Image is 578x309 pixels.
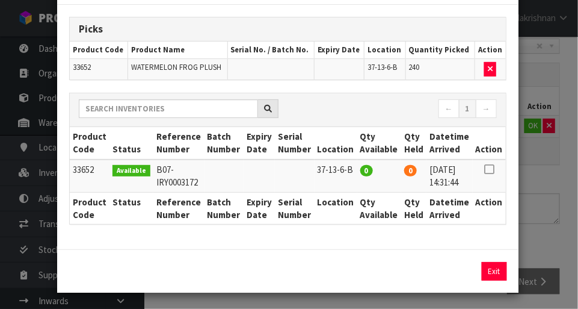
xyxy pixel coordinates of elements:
[79,23,497,35] h3: Picks
[70,42,128,59] th: Product Code
[401,127,426,160] th: Qty Held
[73,62,91,72] span: 33652
[275,192,314,224] th: Serial Number
[128,42,227,59] th: Product Name
[426,160,473,192] td: [DATE] 14:31:44
[315,127,357,160] th: Location
[204,127,244,160] th: Batch Number
[426,192,473,224] th: Datetime Arrived
[70,127,109,160] th: Product Code
[131,62,221,72] span: WATERMELON FROG PLUSH
[404,165,417,176] span: 0
[70,160,109,192] td: 33652
[357,192,401,224] th: Qty Available
[459,99,476,119] a: 1
[426,127,473,160] th: Datetime Arrived
[409,62,420,72] span: 240
[401,192,426,224] th: Qty Held
[275,127,314,160] th: Serial Number
[244,192,275,224] th: Expiry Date
[70,192,109,224] th: Product Code
[153,192,204,224] th: Reference Number
[227,42,315,59] th: Serial No. / Batch No.
[153,127,204,160] th: Reference Number
[315,192,357,224] th: Location
[79,99,258,118] input: Search inventories
[153,160,204,192] td: B07-IRY0003172
[438,99,460,119] a: ←
[204,192,244,224] th: Batch Number
[244,127,275,160] th: Expiry Date
[405,42,475,59] th: Quantity Picked
[357,127,401,160] th: Qty Available
[297,99,496,120] nav: Page navigation
[473,127,506,160] th: Action
[112,165,150,177] span: Available
[315,160,357,192] td: 37-13-6-B
[109,127,153,160] th: Status
[367,62,397,72] span: 37-13-6-B
[364,42,406,59] th: Location
[482,262,507,281] button: Exit
[476,99,497,119] a: →
[473,192,506,224] th: Action
[475,42,506,59] th: Action
[315,42,364,59] th: Expiry Date
[109,192,153,224] th: Status
[360,165,373,176] span: 0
